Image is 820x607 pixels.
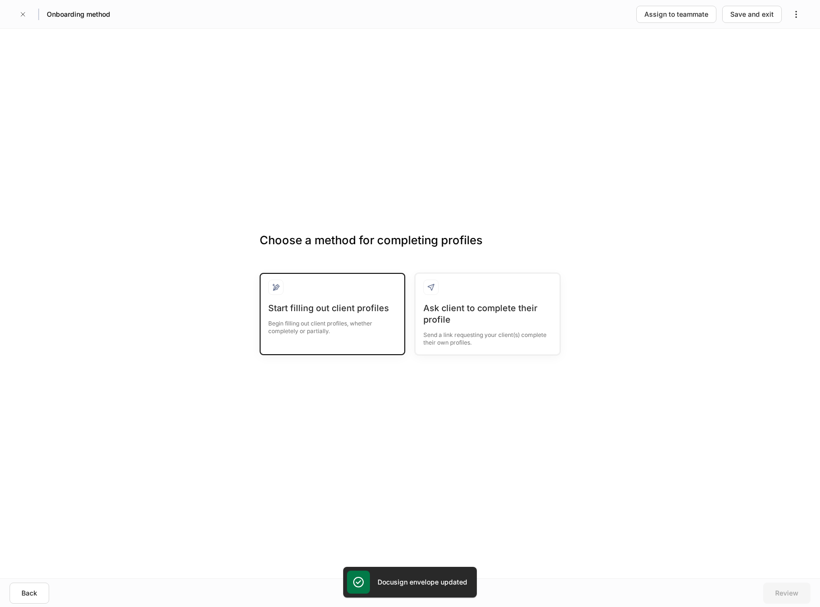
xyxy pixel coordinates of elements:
div: Back [21,588,37,598]
div: Begin filling out client profiles, whether completely or partially. [268,314,397,335]
div: Save and exit [730,10,774,19]
h3: Choose a method for completing profiles [260,233,560,263]
button: Back [10,583,49,604]
div: Start filling out client profiles [268,303,397,314]
button: Assign to teammate [636,6,716,23]
div: Send a link requesting your client(s) complete their own profiles. [423,325,552,347]
button: Review [763,583,810,604]
button: Save and exit [722,6,782,23]
div: Review [775,588,799,598]
h5: Docusign envelope updated [378,577,467,587]
div: Ask client to complete their profile [423,303,552,325]
div: Assign to teammate [644,10,708,19]
h5: Onboarding method [47,10,110,19]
